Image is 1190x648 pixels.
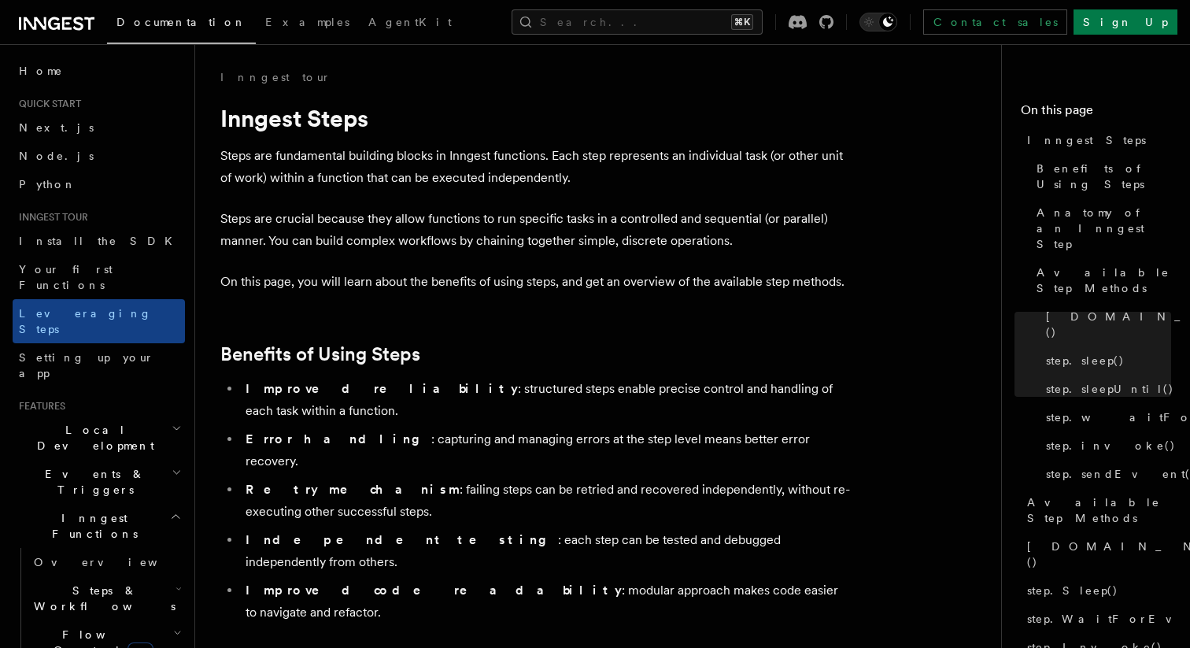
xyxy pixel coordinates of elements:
a: Your first Functions [13,255,185,299]
span: Events & Triggers [13,466,172,498]
span: Documentation [116,16,246,28]
kbd: ⌘K [731,14,753,30]
a: step.waitForEvent() [1040,403,1171,431]
span: Python [19,178,76,191]
a: Benefits of Using Steps [1030,154,1171,198]
span: Quick start [13,98,81,110]
a: step.sendEvent() [1040,460,1171,488]
li: : each step can be tested and debugged independently from others. [241,529,850,573]
li: : modular approach makes code easier to navigate and refactor. [241,579,850,624]
strong: Improved reliability [246,381,518,396]
a: Examples [256,5,359,43]
strong: Retry mechanism [246,482,460,497]
button: Toggle dark mode [859,13,897,31]
p: Steps are fundamental building blocks in Inngest functions. Each step represents an individual ta... [220,145,850,189]
span: Inngest tour [13,211,88,224]
a: Sign Up [1074,9,1177,35]
span: Local Development [13,422,172,454]
span: Available Step Methods [1027,494,1171,526]
strong: Improved code readability [246,583,622,598]
p: Steps are crucial because they allow functions to run specific tasks in a controlled and sequenti... [220,208,850,252]
button: Local Development [13,416,185,460]
a: [DOMAIN_NAME]() [1021,532,1171,576]
a: step.sleepUntil() [1040,375,1171,403]
span: Overview [34,556,196,568]
a: Contact sales [923,9,1067,35]
a: Home [13,57,185,85]
span: Anatomy of an Inngest Step [1037,205,1171,252]
a: Leveraging Steps [13,299,185,343]
a: Install the SDK [13,227,185,255]
a: step.Sleep() [1021,576,1171,605]
a: [DOMAIN_NAME]() [1040,302,1171,346]
li: : capturing and managing errors at the step level means better error recovery. [241,428,850,472]
span: Leveraging Steps [19,307,152,335]
a: Overview [28,548,185,576]
h1: Inngest Steps [220,104,850,132]
span: step.Sleep() [1027,583,1118,598]
span: Install the SDK [19,235,182,247]
li: : structured steps enable precise control and handling of each task within a function. [241,378,850,422]
span: step.invoke() [1046,438,1176,454]
a: Python [13,170,185,198]
strong: Independent testing [246,532,558,547]
span: Inngest Steps [1027,132,1146,148]
span: Features [13,400,65,413]
span: Steps & Workflows [28,583,176,614]
span: Next.js [19,121,94,134]
span: Your first Functions [19,263,113,291]
li: : failing steps can be retried and recovered independently, without re-executing other successful... [241,479,850,523]
h4: On this page [1021,101,1171,126]
a: Next.js [13,113,185,142]
a: Inngest tour [220,69,331,85]
a: step.sleep() [1040,346,1171,375]
button: Inngest Functions [13,504,185,548]
button: Search...⌘K [512,9,763,35]
a: Available Step Methods [1021,488,1171,532]
a: Setting up your app [13,343,185,387]
span: Node.js [19,150,94,162]
span: Available Step Methods [1037,265,1171,296]
span: AgentKit [368,16,452,28]
span: Benefits of Using Steps [1037,161,1171,192]
span: Examples [265,16,349,28]
button: Events & Triggers [13,460,185,504]
a: Documentation [107,5,256,44]
a: Node.js [13,142,185,170]
button: Steps & Workflows [28,576,185,620]
span: step.sleepUntil() [1046,381,1174,397]
a: step.invoke() [1040,431,1171,460]
span: Setting up your app [19,351,154,380]
span: Home [19,63,63,79]
span: step.sleep() [1046,353,1125,368]
a: Anatomy of an Inngest Step [1030,198,1171,258]
a: AgentKit [359,5,461,43]
a: Available Step Methods [1030,258,1171,302]
p: On this page, you will learn about the benefits of using steps, and get an overview of the availa... [220,271,850,293]
a: step.WaitForEvent() [1021,605,1171,633]
a: Benefits of Using Steps [220,343,420,365]
span: Inngest Functions [13,510,170,542]
strong: Error handling [246,431,431,446]
a: Inngest Steps [1021,126,1171,154]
